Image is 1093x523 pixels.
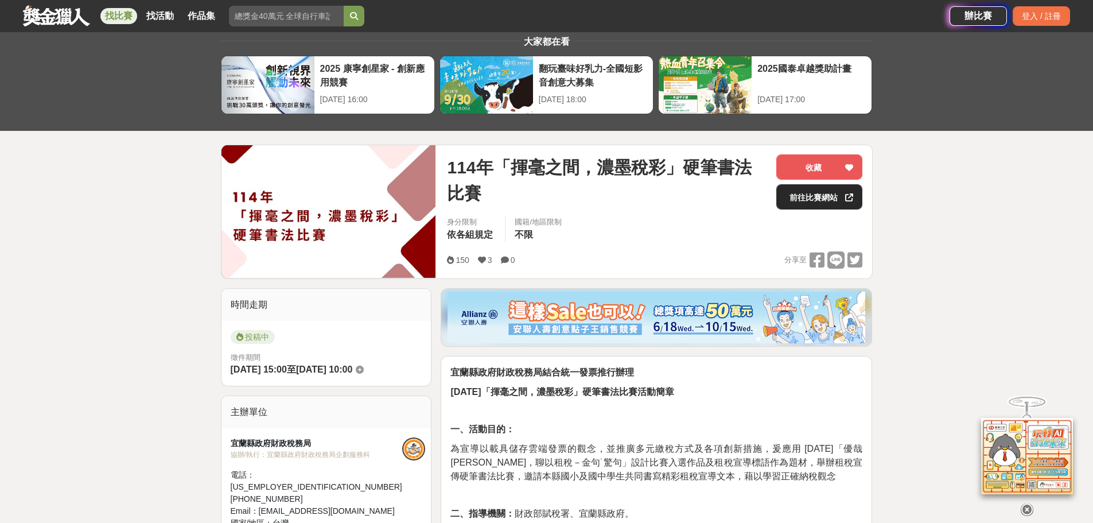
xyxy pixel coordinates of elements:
input: 總獎金40萬元 全球自行車設計比賽 [229,6,344,26]
span: 114年「揮毫之間，濃墨稅彩」硬筆書法比賽 [447,154,767,206]
div: 2025國泰卓越獎助計畫 [757,62,866,88]
span: 財政部賦稅署、宜蘭縣政府。 [450,509,634,518]
button: 收藏 [776,154,862,180]
span: [DATE] 15:00 [231,365,287,374]
div: 身分限制 [447,216,496,228]
img: Cover Image [221,145,436,278]
span: 依各組規定 [447,230,493,239]
div: 2025 康寧創星家 - 創新應用競賽 [320,62,429,88]
span: 為宣導以載具儲存雲端發票的觀念，並推廣多元繳稅方式及各項創新措施，爰應用 [DATE]「優哉[PERSON_NAME]，聊以租稅－金句˙驚句」設計比賽入選作品及租稅宣導標語作為題材，舉辦租稅宣傳... [450,444,862,481]
span: 150 [456,255,469,265]
div: 登入 / 註冊 [1013,6,1070,26]
div: 宜蘭縣政府財政稅務局 [231,437,402,450]
div: 時間走期 [221,289,431,321]
span: 大家都在看 [521,37,573,47]
span: 至 [287,365,296,374]
strong: 二、指導機關： [450,509,515,518]
strong: 宜蘭縣政府財政稅務局結合統一發票推行辦理 [450,367,634,377]
div: [DATE] 17:00 [757,94,866,106]
span: 投稿中 [231,330,275,344]
a: 前往比賽網站 [776,184,862,210]
span: 3 [488,255,492,265]
strong: [DATE]「揮毫之間，濃墨稅彩」硬筆書法比賽活動簡章 [450,387,674,397]
a: 找比賽 [100,8,137,24]
div: [DATE] 16:00 [320,94,429,106]
div: 協辦/執行： 宜蘭縣政府財政稅務局企劃服務科 [231,450,402,460]
span: [DATE] 10:00 [296,365,352,374]
a: 2025 康寧創星家 - 創新應用競賽[DATE] 16:00 [221,56,435,114]
span: 分享至 [784,251,807,269]
span: 不限 [515,230,533,239]
div: Email： [EMAIL_ADDRESS][DOMAIN_NAME] [231,505,402,517]
img: dcc59076-91c0-4acb-9c6b-a1d413182f46.png [448,292,865,343]
div: 翻玩臺味好乳力-全國短影音創意大募集 [539,62,647,88]
a: 辦比賽 [950,6,1007,26]
a: 作品集 [183,8,220,24]
div: 電話： [US_EMPLOYER_IDENTIFICATION_NUMBER][PHONE_NUMBER] [231,469,402,505]
img: d2146d9a-e6f6-4337-9592-8cefde37ba6b.png [981,418,1073,494]
a: 翻玩臺味好乳力-全國短影音創意大募集[DATE] 18:00 [439,56,654,114]
span: 0 [511,255,515,265]
a: 找活動 [142,8,178,24]
div: 國籍/地區限制 [515,216,562,228]
a: 2025國泰卓越獎助計畫[DATE] 17:00 [658,56,872,114]
strong: 一、活動目的： [450,424,515,434]
div: [DATE] 18:00 [539,94,647,106]
span: 徵件期間 [231,353,260,362]
div: 主辦單位 [221,396,431,428]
